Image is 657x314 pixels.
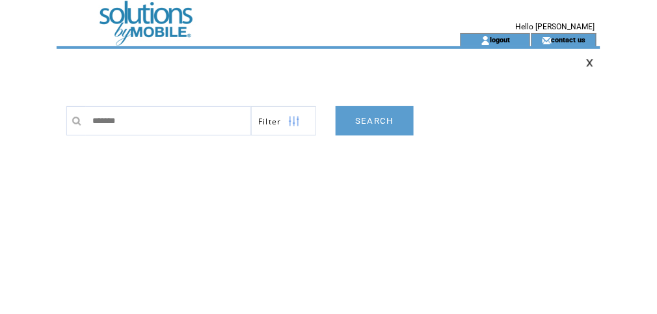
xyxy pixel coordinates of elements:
a: logout [490,35,511,44]
span: Hello [PERSON_NAME] [516,22,595,31]
img: contact_us_icon.gif [542,35,552,46]
a: Filter [251,106,316,136]
a: contact us [552,35,586,44]
span: Show filters [258,116,282,127]
img: filters.png [288,107,300,136]
a: SEARCH [336,106,414,136]
img: account_icon.gif [481,35,490,46]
